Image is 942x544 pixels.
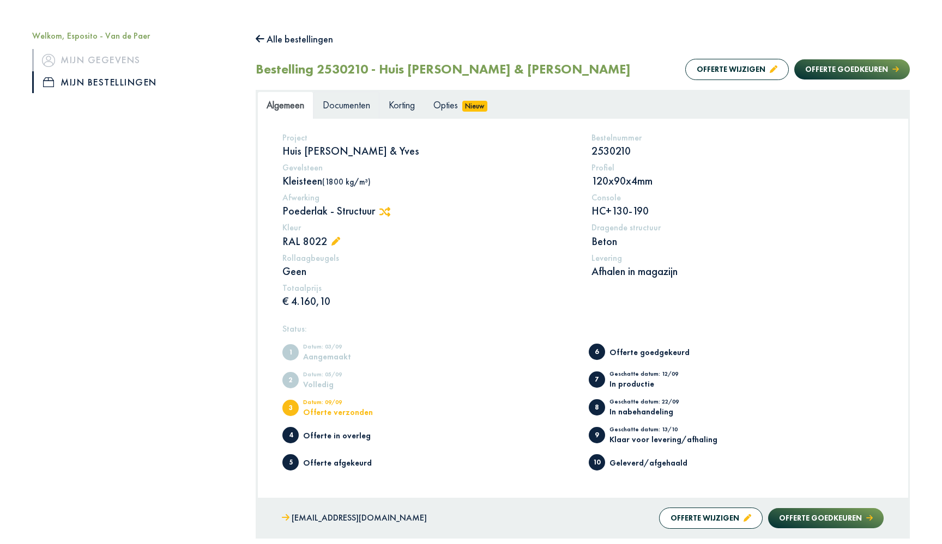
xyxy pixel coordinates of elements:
div: Offerte afgekeurd [303,459,393,467]
p: Huis [PERSON_NAME] & Yves [282,144,575,158]
span: Nieuw [462,101,487,112]
div: Aangemaakt [303,352,393,360]
p: 120x90x4mm [591,174,884,188]
span: Geleverd/afgehaald [589,454,605,470]
div: In productie [609,380,699,388]
h2: Bestelling 2530210 - Huis [PERSON_NAME] & [PERSON_NAME] [256,62,631,77]
div: Geschatte datum: 12/09 [609,371,699,380]
div: Offerte in overleg [303,431,393,439]
span: Volledig [282,372,299,388]
p: Beton [591,234,884,248]
div: Geschatte datum: 13/10 [609,426,717,435]
h5: Console [591,192,884,203]
span: Klaar voor levering/afhaling [589,427,605,443]
a: iconMijn bestellingen [32,71,239,93]
span: Documenten [323,99,370,111]
div: Offerte goedgekeurd [609,348,699,356]
h5: Totaalprijs [282,283,575,293]
div: Datum: 05/09 [303,371,393,380]
h5: Dragende structuur [591,222,884,233]
div: Offerte verzonden [303,408,393,416]
a: [EMAIL_ADDRESS][DOMAIN_NAME] [282,510,427,526]
div: Geleverd/afgehaald [609,459,699,467]
h5: Bestelnummer [591,132,884,143]
span: Offerte verzonden [282,400,299,416]
h5: Status: [282,323,884,334]
p: Kleisteen [282,174,575,188]
p: 2530210 [591,144,884,158]
div: Volledig [303,380,393,388]
p: Geen [282,264,575,278]
div: Geschatte datum: 22/09 [609,399,699,407]
span: (1800 kg/m³) [322,176,371,187]
div: In nabehandeling [609,407,699,415]
img: icon [43,77,54,87]
button: Alle bestellingen [256,30,333,48]
h5: Rollaagbeugels [282,253,575,263]
span: In nabehandeling [589,399,605,415]
span: Offerte in overleg [282,427,299,443]
span: Opties [433,99,458,111]
a: iconMijn gegevens [32,49,239,71]
button: Offerte goedkeuren [794,59,910,80]
div: Datum: 09/09 [303,399,393,408]
div: Datum: 03/09 [303,344,393,352]
p: RAL 8022 [282,234,575,248]
button: Offerte goedkeuren [768,508,884,528]
h5: Profiel [591,162,884,173]
p: HC+130-190 [591,204,884,218]
p: € 4.160,10 [282,294,575,308]
span: Korting [389,99,415,111]
h5: Levering [591,253,884,263]
img: icon [42,54,55,67]
button: Offerte wijzigen [659,508,763,529]
h5: Kleur [282,222,575,233]
span: Offerte goedgekeurd [589,344,605,360]
p: Poederlak - Structuur [282,204,575,218]
ul: Tabs [257,91,908,118]
h5: Afwerking [282,192,575,203]
span: Aangemaakt [282,344,299,360]
div: Klaar voor levering/afhaling [609,435,717,443]
span: Algemeen [267,99,304,111]
span: Offerte afgekeurd [282,454,299,470]
span: In productie [589,371,605,388]
p: Afhalen in magazijn [591,264,884,278]
h5: Welkom, Esposito - Van de Paer [32,30,239,41]
h5: Gevelsteen [282,162,575,173]
button: Offerte wijzigen [685,59,789,80]
h5: Project [282,132,575,143]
